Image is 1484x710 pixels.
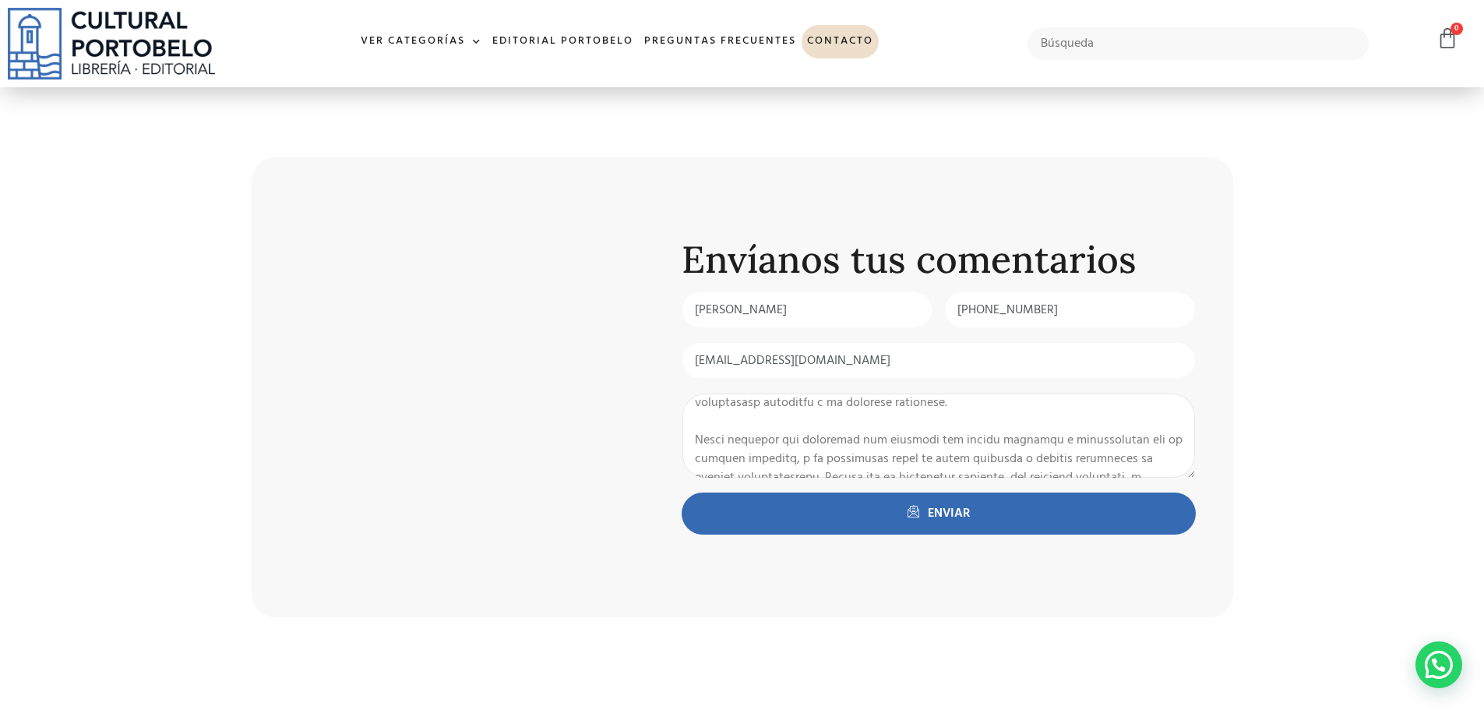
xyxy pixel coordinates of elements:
h2: Envíanos tus comentarios [682,239,1196,281]
span: ENVIAR [928,504,970,523]
input: Only numbers and phone characters (#, -, *, etc) are accepted. [944,291,1196,328]
a: 0 [1436,27,1458,50]
a: Preguntas frecuentes [639,25,802,58]
a: Editorial Portobelo [487,25,639,58]
input: Búsqueda [1028,27,1369,60]
a: Ver Categorías [355,25,487,58]
input: Nombre y Apellido [682,291,933,328]
iframe: Cultural Portobelo [252,157,644,617]
a: Contacto [802,25,879,58]
input: Correo Electrónico [682,342,1196,379]
span: 0 [1451,23,1463,35]
button: ENVIAR [682,493,1196,535]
